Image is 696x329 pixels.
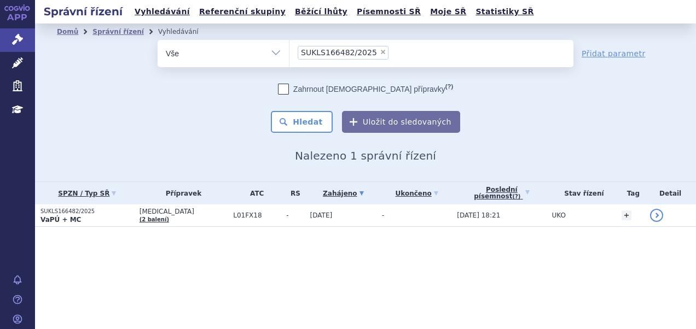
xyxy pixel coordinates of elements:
th: Tag [616,182,645,204]
li: Vyhledávání [158,23,213,40]
span: [DATE] 18:21 [457,211,500,219]
label: Zahrnout [DEMOGRAPHIC_DATA] přípravky [278,84,453,95]
button: Hledat [271,111,333,133]
abbr: (?) [445,83,453,90]
a: Přidat parametr [582,48,646,59]
span: - [382,211,384,219]
th: Přípravek [134,182,228,204]
th: RS [281,182,304,204]
a: SPZN / Typ SŘ [40,186,134,201]
span: × [380,49,386,55]
a: Statistiky SŘ [472,4,537,19]
a: Vyhledávání [131,4,193,19]
a: Správní řízení [92,28,144,36]
span: [DATE] [310,211,333,219]
a: detail [650,209,663,222]
a: Poslednípísemnost(?) [457,182,546,204]
span: UKO [552,211,565,219]
span: - [286,211,304,219]
a: Zahájeno [310,186,376,201]
button: Uložit do sledovaných [342,111,460,133]
a: Písemnosti SŘ [353,4,424,19]
span: [MEDICAL_DATA] [140,208,228,215]
span: L01FX18 [233,211,281,219]
p: SUKLS166482/2025 [40,208,134,215]
th: Detail [645,182,696,204]
h2: Správní řízení [35,4,131,19]
span: Nalezeno 1 správní řízení [295,149,436,162]
a: (2 balení) [140,216,169,222]
a: Domů [57,28,78,36]
a: + [622,210,631,220]
th: ATC [228,182,281,204]
strong: VaPÚ + MC [40,216,81,224]
th: Stav řízení [546,182,616,204]
a: Ukončeno [382,186,451,201]
a: Referenční skupiny [196,4,289,19]
a: Moje SŘ [427,4,469,19]
span: SUKLS166482/2025 [301,49,377,56]
abbr: (?) [512,193,520,200]
input: SUKLS166482/2025 [392,45,398,59]
a: Běžící lhůty [292,4,351,19]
